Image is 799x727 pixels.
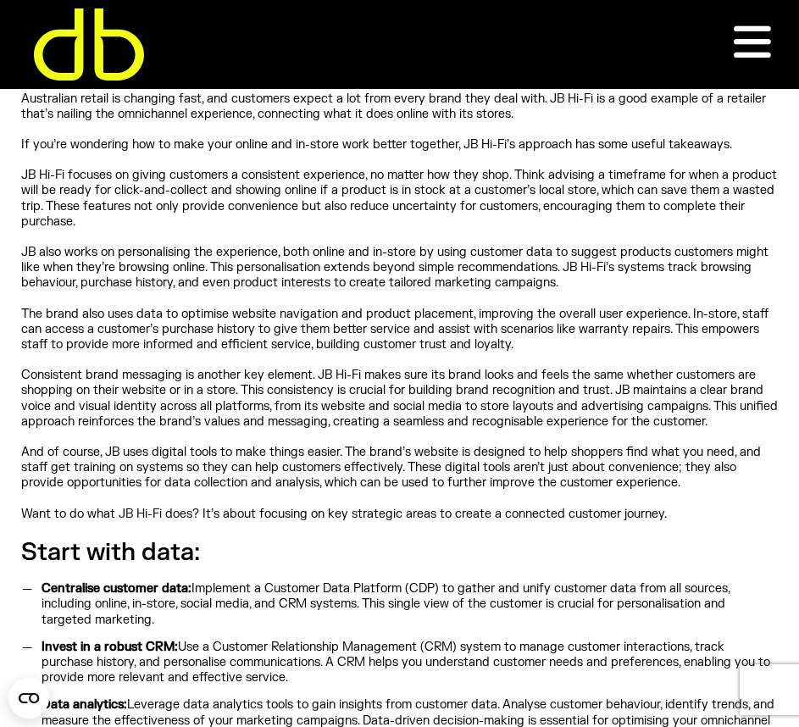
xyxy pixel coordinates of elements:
[21,507,778,522] p: Want to do what JB Hi-Fi does? It’s about focusing on key strategic areas to create a connected c...
[21,368,778,430] p: Consistent brand messaging is another key element. JB Hi-Fi makes sure its brand looks and feels ...
[42,697,127,712] strong: Data analytics:
[21,537,778,568] h3: Start with data:
[42,581,191,596] strong: Centralise customer data:
[21,445,778,491] p: And of course, JB uses digital tools to make things easier. The brand’s website is designed to he...
[8,678,49,719] button: Open CMP widget
[21,307,778,353] p: The brand also uses data to optimise website navigation and product placement, improving the over...
[36,640,778,686] li: Use a Customer Relationship Management (CRM) system to manage customer interactions, track purcha...
[21,92,778,122] p: Australian retail is changing fast, and customers expect a lot from every brand they deal with. J...
[21,245,778,291] p: JB also works on personalising the experience, both online and in-store by using customer data to...
[21,168,778,230] p: JB Hi-Fi focuses on giving customers a consistent experience, no matter how they shop. Think advi...
[36,581,778,628] li: Implement a Customer Data Platform (CDP) to gather and unify customer data from all sources, incl...
[34,8,144,80] img: DB logo
[21,137,778,153] p: If you’re wondering how to make your online and in-store work better together, JB Hi-Fi’s approac...
[42,640,178,654] strong: Invest in a robust CRM:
